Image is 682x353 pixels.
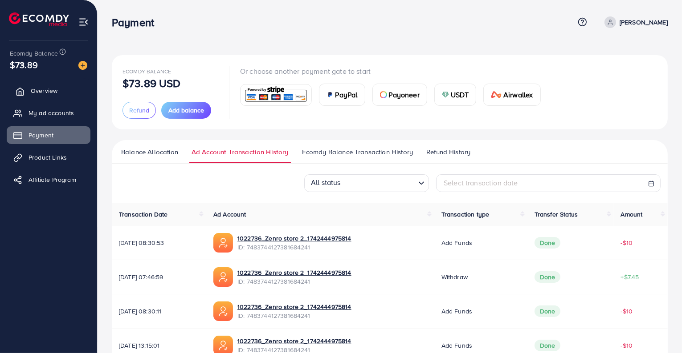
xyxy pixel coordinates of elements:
a: Payment [7,126,90,144]
span: Add funds [441,238,472,247]
a: cardPayoneer [372,84,427,106]
a: 1022736_Zenro store 2_1742444975814 [237,268,351,277]
span: Done [535,340,561,351]
span: [DATE] 13:15:01 [119,341,199,350]
iframe: Chat [644,313,675,346]
span: Payoneer [389,89,420,100]
img: menu [78,17,89,27]
a: Affiliate Program [7,171,90,189]
span: Transaction type [441,210,490,219]
span: Ad Account Transaction History [192,147,289,157]
img: card [380,91,387,98]
a: card [240,84,312,106]
span: [DATE] 08:30:11 [119,307,199,316]
h3: Payment [112,16,161,29]
a: [PERSON_NAME] [601,16,668,28]
span: USDT [451,89,469,100]
span: Add funds [441,341,472,350]
a: My ad accounts [7,104,90,122]
span: Payment [29,131,53,140]
span: Add funds [441,307,472,316]
span: Withdraw [441,273,468,281]
button: Refund [123,102,156,119]
span: Transaction Date [119,210,168,219]
span: Select transaction date [444,178,518,188]
p: [PERSON_NAME] [620,17,668,28]
span: -$10 [621,238,633,247]
img: card [442,91,449,98]
span: Airwallex [503,89,533,100]
img: logo [9,12,69,26]
span: Done [535,237,561,249]
span: Product Links [29,153,67,162]
a: 1022736_Zenro store 2_1742444975814 [237,337,351,345]
a: 1022736_Zenro store 2_1742444975814 [237,234,351,243]
p: $73.89 USD [123,78,181,88]
span: Refund History [426,147,470,157]
span: Ecomdy Balance Transaction History [302,147,413,157]
span: Transfer Status [535,210,578,219]
a: cardAirwallex [483,84,540,106]
input: Search for option [343,176,415,190]
img: card [491,91,502,98]
img: ic-ads-acc.e4c84228.svg [213,301,233,321]
span: +$7.45 [621,273,639,281]
span: Add balance [168,106,204,115]
img: ic-ads-acc.e4c84228.svg [213,233,233,253]
a: Product Links [7,148,90,166]
span: Overview [31,86,57,95]
a: cardUSDT [434,84,477,106]
span: Affiliate Program [29,175,76,184]
span: ID: 7483744127381684241 [237,311,351,320]
span: Ecomdy Balance [123,68,171,75]
img: card [243,85,309,104]
img: image [78,61,87,70]
span: Ecomdy Balance [10,49,58,58]
span: Balance Allocation [121,147,178,157]
div: Search for option [304,174,429,192]
span: ID: 7483744127381684241 [237,243,351,252]
span: Done [535,305,561,317]
span: Amount [621,210,643,219]
span: Done [535,271,561,283]
span: [DATE] 08:30:53 [119,238,199,247]
span: ID: 7483744127381684241 [237,277,351,286]
span: [DATE] 07:46:59 [119,273,199,281]
p: Or choose another payment gate to start [240,66,548,76]
img: ic-ads-acc.e4c84228.svg [213,267,233,287]
a: cardPayPal [319,84,365,106]
span: Refund [129,106,149,115]
img: card [327,91,334,98]
a: Overview [7,82,90,100]
button: Add balance [161,102,211,119]
span: -$10 [621,341,633,350]
span: PayPal [335,89,358,100]
span: $73.89 [10,58,38,71]
span: All status [309,175,343,190]
a: 1022736_Zenro store 2_1742444975814 [237,302,351,311]
span: Ad Account [213,210,246,219]
span: My ad accounts [29,108,74,117]
span: -$10 [621,307,633,316]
